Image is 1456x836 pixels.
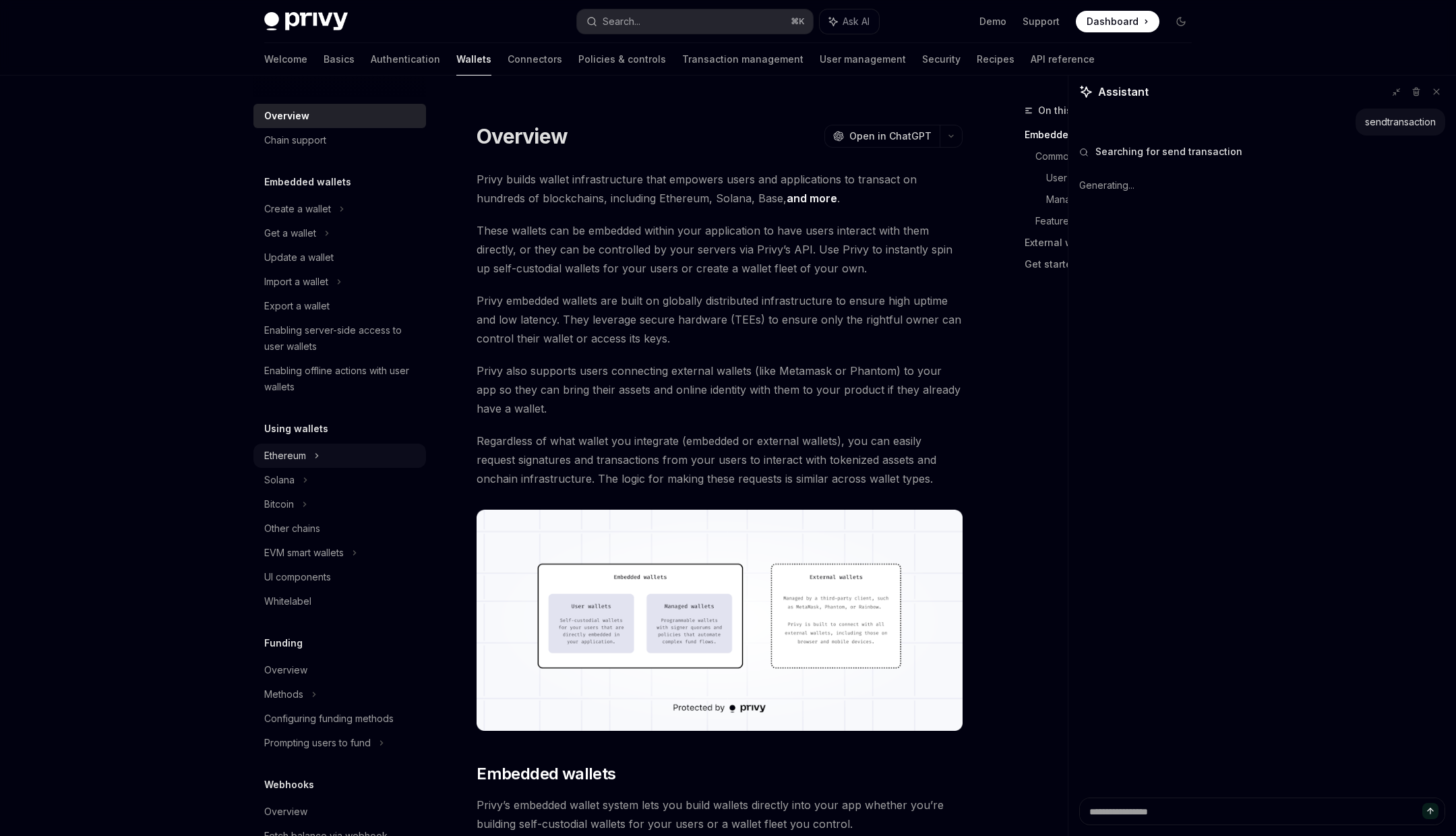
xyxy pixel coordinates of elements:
span: Open in ChatGPT [849,129,932,143]
button: Search...⌘K [577,9,813,34]
span: ⌘ K [791,16,805,27]
span: Embedded wallets [477,763,615,785]
span: Privy also supports users connecting external wallets (like Metamask or Phantom) to your app so t... [477,361,963,418]
button: Ask AI [820,9,879,34]
a: Chain support [253,128,426,152]
div: Other chains [264,520,320,537]
h5: Embedded wallets [264,174,351,190]
div: Overview [264,108,309,124]
div: Search... [603,13,640,30]
div: Ethereum [264,448,306,464]
a: Managed wallets [1046,189,1203,210]
a: Dashboard [1076,11,1159,32]
span: Assistant [1098,84,1149,100]
a: Enabling offline actions with user wallets [253,359,426,399]
div: Methods [264,686,303,703]
span: On this page [1038,102,1099,119]
div: Create a wallet [264,201,331,217]
a: Get started [1025,253,1203,275]
div: Get a wallet [264,225,316,241]
a: API reference [1031,43,1095,76]
button: Searching for send transaction [1079,145,1445,158]
div: Update a wallet [264,249,334,266]
span: Searching for send transaction [1095,145,1242,158]
div: Chain support [264,132,326,148]
div: Bitcoin [264,496,294,512]
div: Export a wallet [264,298,330,314]
span: Ask AI [843,15,870,28]
span: Dashboard [1087,15,1139,28]
a: Update a wallet [253,245,426,270]
a: Overview [253,800,426,824]
span: Privy embedded wallets are built on globally distributed infrastructure to ensure high uptime and... [477,291,963,348]
a: Welcome [264,43,307,76]
div: Solana [264,472,295,488]
div: Overview [264,662,307,678]
h1: Overview [477,124,568,148]
a: Connectors [508,43,562,76]
span: These wallets can be embedded within your application to have users interact with them directly, ... [477,221,963,278]
h5: Funding [264,635,303,651]
a: Features [1035,210,1203,232]
div: UI components [264,569,331,585]
img: images/walletoverview.png [477,510,963,731]
a: Common usage [1035,146,1203,167]
h5: Using wallets [264,421,328,437]
a: Whitelabel [253,589,426,614]
a: External wallets [1025,232,1203,253]
a: Basics [324,43,355,76]
button: Send message [1422,803,1438,819]
span: Regardless of what wallet you integrate (embedded or external wallets), you can easily request si... [477,431,963,488]
a: User wallets [1046,167,1203,189]
a: UI components [253,565,426,589]
div: sendtransaction [1365,115,1436,129]
a: Export a wallet [253,294,426,318]
div: Enabling server-side access to user wallets [264,322,418,355]
a: Overview [253,104,426,128]
button: Open in ChatGPT [824,125,940,148]
button: Toggle dark mode [1170,11,1192,32]
h5: Webhooks [264,777,314,793]
a: Overview [253,658,426,682]
div: Import a wallet [264,274,328,290]
a: Policies & controls [578,43,666,76]
a: Embedded wallets [1025,124,1203,146]
a: Support [1023,15,1060,28]
a: Other chains [253,516,426,541]
a: Demo [979,15,1006,28]
a: User management [820,43,906,76]
a: and more [787,191,837,206]
a: Configuring funding methods [253,707,426,731]
a: Authentication [371,43,440,76]
div: Whitelabel [264,593,311,609]
a: Security [922,43,961,76]
div: Enabling offline actions with user wallets [264,363,418,395]
img: dark logo [264,12,348,31]
a: Transaction management [682,43,803,76]
a: Recipes [977,43,1014,76]
div: EVM smart wallets [264,545,344,561]
span: Privy builds wallet infrastructure that empowers users and applications to transact on hundreds o... [477,170,963,208]
div: Overview [264,804,307,820]
a: Enabling server-side access to user wallets [253,318,426,359]
span: Privy’s embedded wallet system lets you build wallets directly into your app whether you’re build... [477,796,963,833]
a: Wallets [456,43,491,76]
div: Generating... [1079,168,1445,203]
div: Configuring funding methods [264,711,394,727]
div: Prompting users to fund [264,735,371,751]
